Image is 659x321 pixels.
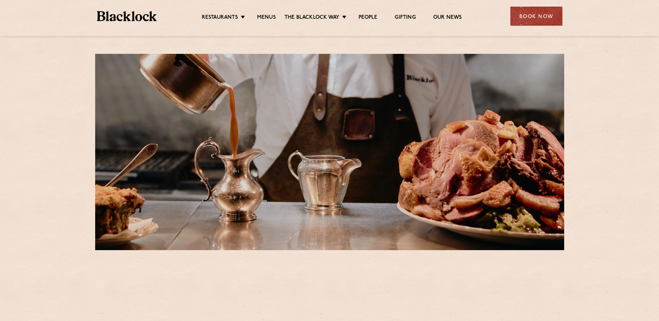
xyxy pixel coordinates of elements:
a: People [359,14,377,22]
img: BL_Textured_Logo-footer-cropped.svg [97,11,157,21]
a: Gifting [395,14,415,22]
div: Book Now [510,7,562,26]
a: Restaurants [202,14,238,22]
a: The Blacklock Way [285,14,339,22]
a: Menus [257,14,276,22]
a: Our News [433,14,462,22]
